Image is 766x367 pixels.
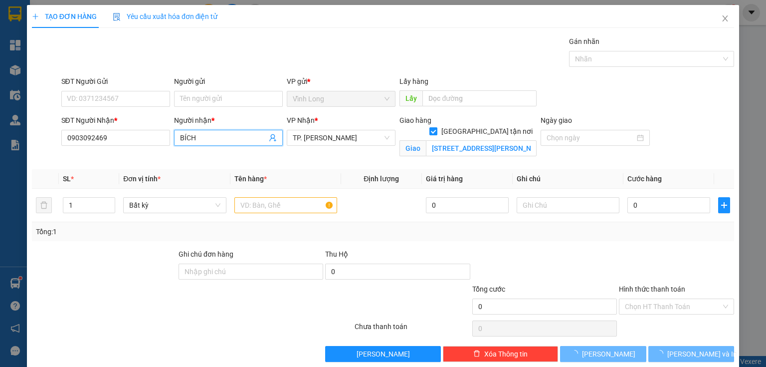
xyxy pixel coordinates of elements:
label: Ghi chú đơn hàng [179,250,233,258]
img: icon [113,13,121,21]
b: 107/1 , Đường 2/9 P1, TP Vĩnh Long [5,66,58,96]
div: Người gửi [174,76,283,87]
div: SĐT Người Nhận [61,115,170,126]
div: Người nhận [174,115,283,126]
span: loading [571,350,582,357]
span: plus [719,201,730,209]
span: close [721,14,729,22]
button: deleteXóa Thông tin [443,346,558,362]
button: plus [718,197,730,213]
li: VP TP. [PERSON_NAME] [69,54,133,76]
span: plus [32,13,39,20]
input: Dọc đường [422,90,537,106]
span: Lấy [399,90,422,106]
span: VP Nhận [287,116,315,124]
span: environment [5,67,12,74]
span: Tên hàng [234,175,267,183]
span: Đơn vị tính [123,175,161,183]
button: [PERSON_NAME] [325,346,440,362]
span: Xóa Thông tin [484,349,528,360]
span: Giao [399,140,426,156]
span: Vĩnh Long [293,91,389,106]
span: Thu Hộ [325,250,348,258]
span: Yêu cầu xuất hóa đơn điện tử [113,12,218,20]
label: Ngày giao [541,116,572,124]
span: Bất kỳ [129,198,220,213]
button: [PERSON_NAME] và In [648,346,735,362]
span: [GEOGRAPHIC_DATA] tận nơi [437,126,537,137]
span: loading [656,350,667,357]
span: Giao hàng [399,116,431,124]
input: Ghi Chú [517,197,619,213]
div: VP gửi [287,76,395,87]
img: logo.jpg [5,5,40,40]
span: SL [63,175,71,183]
input: VD: Bàn, Ghế [234,197,337,213]
input: Giao tận nơi [426,140,537,156]
button: Close [711,5,739,33]
button: [PERSON_NAME] [560,346,646,362]
div: SĐT Người Gửi [61,76,170,87]
span: Định lượng [364,175,399,183]
th: Ghi chú [513,169,623,189]
span: user-add [269,134,277,142]
li: VP Vĩnh Long [5,54,69,65]
div: Tổng: 1 [36,226,296,237]
input: Ghi chú đơn hàng [179,264,323,280]
button: delete [36,197,52,213]
input: Ngày giao [547,132,634,143]
span: Cước hàng [627,175,662,183]
span: Tổng cước [472,285,505,293]
span: [PERSON_NAME] [582,349,635,360]
label: Hình thức thanh toán [619,285,685,293]
span: TẠO ĐƠN HÀNG [32,12,97,20]
span: [PERSON_NAME] và In [667,349,737,360]
span: Lấy hàng [399,77,428,85]
span: Giá trị hàng [426,175,463,183]
div: Chưa thanh toán [354,321,471,339]
li: [PERSON_NAME] - 0931936768 [5,5,145,42]
span: [PERSON_NAME] [357,349,410,360]
span: TP. Hồ Chí Minh [293,130,389,145]
input: 0 [426,197,509,213]
span: delete [473,350,480,358]
label: Gán nhãn [569,37,599,45]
